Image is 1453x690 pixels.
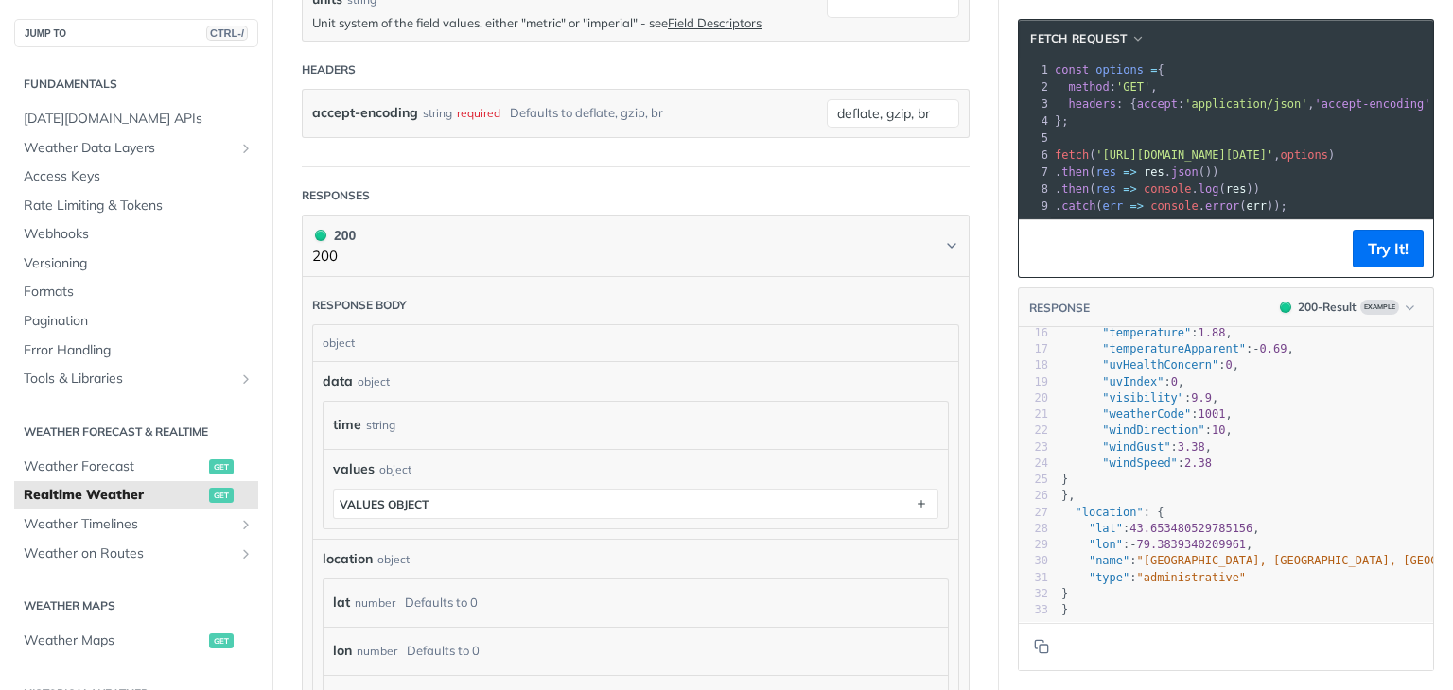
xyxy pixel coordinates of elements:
[1019,61,1051,78] div: 1
[24,341,254,360] span: Error Handling
[1061,538,1252,551] span: : ,
[1102,407,1191,421] span: "weatherCode"
[1019,95,1051,112] div: 3
[1095,182,1116,196] span: res
[1123,165,1136,179] span: =>
[1061,457,1212,470] span: :
[340,497,429,511] div: values object
[312,246,356,267] p: 200
[24,457,204,476] span: Weather Forecast
[1116,80,1150,94] span: 'GET'
[209,633,234,648] span: get
[312,225,959,267] button: 200 200200
[1028,632,1055,661] button: Copy to clipboard
[206,26,248,41] span: CTRL-/
[24,110,254,129] span: [DATE][DOMAIN_NAME] APIs
[333,589,350,616] label: lat
[1137,97,1178,111] span: accept
[1360,300,1399,315] span: Example
[24,197,254,216] span: Rate Limiting & Tokens
[1055,199,1287,213] span: . ( . ( ));
[1061,522,1260,535] span: : ,
[1061,182,1089,196] span: then
[1298,299,1357,316] div: 200 - Result
[14,453,258,481] a: Weather Forecastget
[1061,587,1068,600] span: }
[1019,521,1048,537] div: 28
[14,627,258,655] a: Weather Mapsget
[1103,199,1124,213] span: err
[1205,199,1239,213] span: error
[1061,391,1218,405] span: : ,
[24,631,204,650] span: Weather Maps
[668,15,762,30] a: Field Descriptors
[1061,571,1246,584] span: :
[1353,230,1424,267] button: Try It!
[1055,182,1260,196] span: . ( . ( ))
[14,307,258,336] a: Pagination
[14,540,258,568] a: Weather on RoutesShow subpages for Weather on Routes
[1019,537,1048,553] div: 29
[1019,406,1048,423] div: 21
[323,371,353,391] span: data
[14,481,258,509] a: Realtime Weatherget
[1246,199,1267,213] span: err
[1061,489,1076,502] span: },
[1019,440,1048,456] div: 23
[1089,554,1129,567] span: "name"
[333,459,375,479] span: values
[1055,80,1158,94] span: : ,
[14,336,258,365] a: Error Handling
[1129,522,1252,535] span: 43.653480529785156
[1089,538,1123,551] span: "lon"
[1061,423,1233,437] span: : ,
[944,238,959,253] svg: Chevron
[238,517,254,532] button: Show subpages for Weather Timelines
[14,250,258,278] a: Versioning
[1095,63,1144,77] span: options
[1019,390,1048,406] div: 20
[423,99,452,127] div: string
[1019,181,1051,198] div: 8
[377,551,410,568] div: object
[1260,342,1287,355] span: 0.69
[209,488,234,503] span: get
[379,461,411,478] div: object
[1055,148,1335,162] span: ( , )
[238,141,254,156] button: Show subpages for Weather Data Layers
[24,225,254,244] span: Webhooks
[238,546,254,561] button: Show subpages for Weather on Routes
[1102,342,1246,355] span: "temperatureApparent"
[1019,553,1048,569] div: 30
[24,486,204,505] span: Realtime Weather
[1102,326,1191,339] span: "temperature"
[1055,63,1089,77] span: const
[1061,473,1068,486] span: }
[1315,97,1431,111] span: 'accept-encoding'
[14,597,258,614] h2: Weather Maps
[1102,391,1184,405] span: "visibility"
[1061,603,1068,616] span: }
[312,14,817,31] p: Unit system of the field values, either "metric" or "imperial" - see
[323,549,373,569] span: location
[14,105,258,133] a: [DATE][DOMAIN_NAME] APIs
[312,297,407,314] div: Response body
[14,163,258,191] a: Access Keys
[1102,440,1170,454] span: "windGust"
[333,411,361,439] label: time
[1019,357,1048,373] div: 18
[1028,299,1091,318] button: RESPONSE
[1089,522,1123,535] span: "lat"
[358,373,390,390] div: object
[302,61,356,78] div: Headers
[315,230,326,241] span: 200
[14,192,258,220] a: Rate Limiting & Tokens
[1191,391,1212,405] span: 9.9
[1199,182,1219,196] span: log
[1150,63,1157,77] span: =
[14,134,258,163] a: Weather Data LayersShow subpages for Weather Data Layers
[1019,374,1048,390] div: 19
[313,325,954,361] div: object
[24,139,234,158] span: Weather Data Layers
[1089,571,1129,584] span: "type"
